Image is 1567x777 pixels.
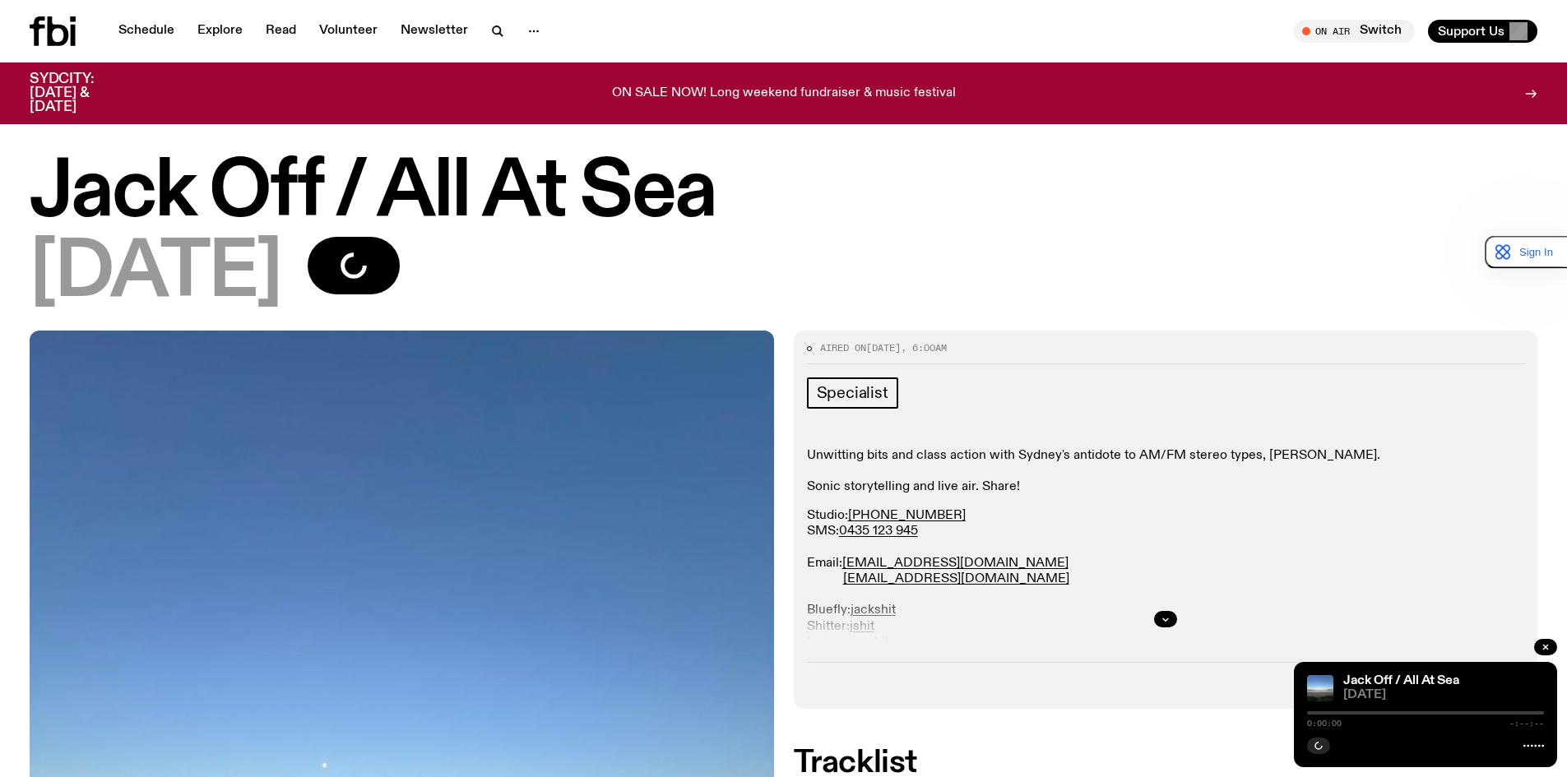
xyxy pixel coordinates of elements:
a: [EMAIL_ADDRESS][DOMAIN_NAME] [842,557,1069,570]
span: [DATE] [30,237,281,311]
p: ON SALE NOW! Long weekend fundraiser & music festival [612,86,956,101]
span: 0:00:00 [1307,719,1342,728]
span: Support Us [1438,24,1504,39]
a: Schedule [109,20,184,43]
button: On AirSwitch [1294,20,1415,43]
a: [PHONE_NUMBER] [848,509,966,522]
a: Newsletter [391,20,478,43]
span: , 6:00am [901,341,947,354]
a: Jack Off / All At Sea [1343,674,1459,687]
a: Specialist [807,377,898,409]
a: Read [256,20,306,43]
h1: Jack Off / All At Sea [30,156,1537,230]
span: Specialist [817,384,888,402]
a: [EMAIL_ADDRESS][DOMAIN_NAME] [843,572,1069,585]
h3: SYDCITY: [DATE] & [DATE] [30,72,135,114]
span: [DATE] [866,341,901,354]
span: [DATE] [1343,689,1544,701]
p: Studio: SMS: Email: Bluefly: Shitter: Instagran: Fakebook: Home: [807,508,1525,697]
a: Explore [188,20,253,43]
span: -:--:-- [1509,719,1544,728]
p: Unwitting bits and class action with Sydney's antidote to AM/FM stereo types, [PERSON_NAME]. Soni... [807,448,1525,496]
button: Support Us [1428,20,1537,43]
span: Aired on [820,341,866,354]
a: 0435 123 945 [839,525,918,538]
a: Volunteer [309,20,387,43]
